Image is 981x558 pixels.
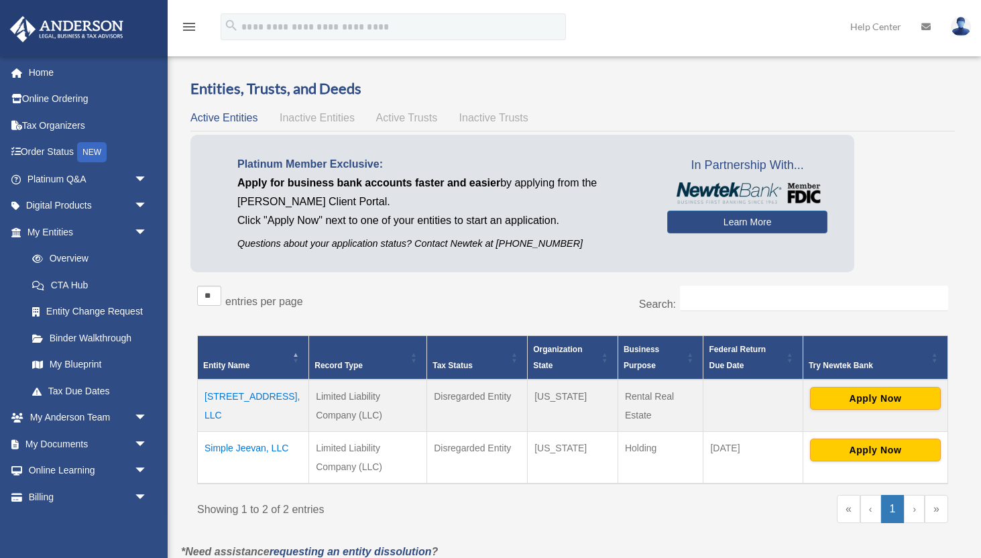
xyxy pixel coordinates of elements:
td: Limited Liability Company (LLC) [309,380,427,432]
label: Search: [639,298,676,310]
a: My Entitiesarrow_drop_down [9,219,161,245]
span: arrow_drop_down [134,166,161,193]
label: entries per page [225,296,303,307]
a: 1 [881,495,905,523]
td: Simple Jeevan, LLC [198,431,309,484]
img: User Pic [951,17,971,36]
span: Apply for business bank accounts faster and easier [237,177,500,188]
a: Tax Organizers [9,112,168,139]
a: Online Learningarrow_drop_down [9,457,168,484]
a: Online Ordering [9,86,168,113]
td: [US_STATE] [528,380,618,432]
a: First [837,495,860,523]
th: Federal Return Due Date: Activate to sort [703,335,803,380]
td: Disregarded Entity [427,380,528,432]
a: Digital Productsarrow_drop_down [9,192,168,219]
a: menu [181,23,197,35]
span: Federal Return Due Date [709,345,766,370]
td: Limited Liability Company (LLC) [309,431,427,484]
span: arrow_drop_down [134,484,161,511]
span: Tax Status [432,361,473,370]
th: Tax Status: Activate to sort [427,335,528,380]
a: Next [904,495,925,523]
a: Entity Change Request [19,298,161,325]
i: search [224,18,239,33]
span: Business Purpose [624,345,659,370]
a: Last [925,495,948,523]
th: Entity Name: Activate to invert sorting [198,335,309,380]
span: Inactive Entities [280,112,355,123]
td: [US_STATE] [528,431,618,484]
a: Billingarrow_drop_down [9,484,168,510]
em: *Need assistance ? [181,546,438,557]
div: Try Newtek Bank [809,357,927,374]
button: Apply Now [810,439,941,461]
a: Home [9,59,168,86]
div: NEW [77,142,107,162]
img: Anderson Advisors Platinum Portal [6,16,127,42]
th: Organization State: Activate to sort [528,335,618,380]
i: menu [181,19,197,35]
p: Platinum Member Exclusive: [237,155,647,174]
a: Platinum Q&Aarrow_drop_down [9,166,168,192]
th: Business Purpose: Activate to sort [618,335,703,380]
p: Questions about your application status? Contact Newtek at [PHONE_NUMBER] [237,235,647,252]
div: Showing 1 to 2 of 2 entries [197,495,563,519]
p: Click "Apply Now" next to one of your entities to start an application. [237,211,647,230]
td: [STREET_ADDRESS], LLC [198,380,309,432]
h3: Entities, Trusts, and Deeds [190,78,955,99]
span: arrow_drop_down [134,457,161,485]
td: Rental Real Estate [618,380,703,432]
span: arrow_drop_down [134,431,161,458]
img: NewtekBankLogoSM.png [674,182,821,204]
a: Binder Walkthrough [19,325,161,351]
span: arrow_drop_down [134,219,161,246]
a: Learn More [667,211,827,233]
span: Active Trusts [376,112,438,123]
td: Disregarded Entity [427,431,528,484]
th: Record Type: Activate to sort [309,335,427,380]
a: Tax Due Dates [19,378,161,404]
span: Organization State [533,345,582,370]
td: [DATE] [703,431,803,484]
a: CTA Hub [19,272,161,298]
a: Overview [19,245,154,272]
span: arrow_drop_down [134,404,161,432]
span: arrow_drop_down [134,192,161,220]
span: Entity Name [203,361,249,370]
a: Order StatusNEW [9,139,168,166]
a: Events Calendar [9,510,168,537]
span: In Partnership With... [667,155,827,176]
a: My Documentsarrow_drop_down [9,431,168,457]
button: Apply Now [810,387,941,410]
a: My Anderson Teamarrow_drop_down [9,404,168,431]
th: Try Newtek Bank : Activate to sort [803,335,947,380]
span: Record Type [314,361,363,370]
a: Previous [860,495,881,523]
a: requesting an entity dissolution [270,546,432,557]
span: Inactive Trusts [459,112,528,123]
p: by applying from the [PERSON_NAME] Client Portal. [237,174,647,211]
a: My Blueprint [19,351,161,378]
span: Active Entities [190,112,257,123]
td: Holding [618,431,703,484]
